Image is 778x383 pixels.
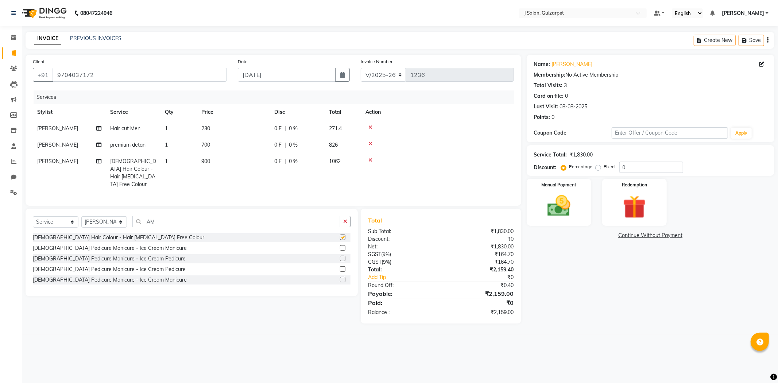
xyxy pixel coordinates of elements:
div: Discount: [534,164,557,171]
span: 9% [383,259,390,265]
span: CGST [368,259,382,265]
input: Search by Name/Mobile/Email/Code [53,68,227,82]
th: Service [106,104,160,120]
div: ₹0 [441,235,519,243]
div: ₹1,830.00 [441,243,519,251]
span: 1 [165,125,168,132]
b: 08047224946 [80,3,112,23]
div: No Active Membership [534,71,767,79]
img: _cash.svg [540,193,578,219]
label: Invoice Number [361,58,392,65]
span: 1062 [329,158,341,165]
div: ₹2,159.00 [441,309,519,316]
span: | [285,158,286,165]
div: ( ) [363,251,441,258]
div: Coupon Code [534,129,612,137]
div: 0 [565,92,568,100]
span: 1 [165,142,168,148]
div: [DEMOGRAPHIC_DATA] Pedicure Manicure - Ice Cream Pedicure [33,255,186,263]
div: Net: [363,243,441,251]
div: Sub Total: [363,228,441,235]
span: 1 [165,158,168,165]
th: Stylist [33,104,106,120]
div: ₹2,159.00 [441,289,519,298]
span: 0 F [274,158,282,165]
div: ( ) [363,258,441,266]
div: Discount: [363,235,441,243]
button: Save [739,35,764,46]
div: ₹1,830.00 [441,228,519,235]
span: 0 F [274,125,282,132]
label: Manual Payment [541,182,576,188]
div: ₹2,159.40 [441,266,519,274]
span: [PERSON_NAME] [722,9,764,17]
div: Membership: [534,71,566,79]
span: 826 [329,142,338,148]
a: Add Tip [363,274,454,281]
th: Price [197,104,270,120]
a: [PERSON_NAME] [552,61,593,68]
span: Total [368,217,385,224]
button: Apply [731,128,752,139]
span: 0 % [289,141,298,149]
div: ₹164.70 [441,258,519,266]
label: Client [33,58,44,65]
span: 700 [201,142,210,148]
div: 3 [564,82,567,89]
div: [DEMOGRAPHIC_DATA] Pedicure Manicure - Ice Cream Manicure [33,244,187,252]
input: Enter Offer / Coupon Code [612,127,728,139]
div: [DEMOGRAPHIC_DATA] Pedicure Manicure - Ice Cream Pedicure [33,266,186,273]
span: premium detan [110,142,146,148]
div: [DEMOGRAPHIC_DATA] Hair Colour - Hair [MEDICAL_DATA] Free Colour [33,234,204,241]
div: Payable: [363,289,441,298]
img: _gift.svg [616,193,653,221]
div: ₹0 [441,298,519,307]
div: 0 [552,113,555,121]
a: INVOICE [34,32,61,45]
span: [PERSON_NAME] [37,125,78,132]
div: 08-08-2025 [560,103,588,111]
div: Total: [363,266,441,274]
a: PREVIOUS INVOICES [70,35,121,42]
div: Total Visits: [534,82,563,89]
button: Create New [694,35,736,46]
th: Action [361,104,514,120]
th: Disc [270,104,325,120]
span: | [285,141,286,149]
div: ₹0 [454,274,519,281]
span: 230 [201,125,210,132]
span: | [285,125,286,132]
label: Fixed [604,163,615,170]
label: Redemption [622,182,647,188]
span: 0 % [289,158,298,165]
div: ₹164.70 [441,251,519,258]
div: Last Visit: [534,103,558,111]
div: Points: [534,113,550,121]
th: Qty [160,104,197,120]
div: ₹0.40 [441,282,519,289]
button: +91 [33,68,53,82]
label: Date [238,58,248,65]
span: 0 % [289,125,298,132]
a: Continue Without Payment [528,232,773,239]
input: Search or Scan [132,216,340,227]
span: [DEMOGRAPHIC_DATA] Hair Colour - Hair [MEDICAL_DATA] Free Colour [110,158,156,187]
span: Hair cut Men [110,125,140,132]
div: Services [34,90,519,104]
span: SGST [368,251,381,258]
div: Card on file: [534,92,564,100]
div: ₹1,830.00 [570,151,593,159]
span: 900 [201,158,210,165]
span: [PERSON_NAME] [37,158,78,165]
div: [DEMOGRAPHIC_DATA] Pedicure Manicure - Ice Cream Manicure [33,276,187,284]
span: 271.4 [329,125,342,132]
div: Name: [534,61,550,68]
th: Total [325,104,361,120]
span: 0 F [274,141,282,149]
img: logo [19,3,69,23]
div: Round Off: [363,282,441,289]
label: Percentage [569,163,593,170]
div: Paid: [363,298,441,307]
span: [PERSON_NAME] [37,142,78,148]
div: Balance : [363,309,441,316]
